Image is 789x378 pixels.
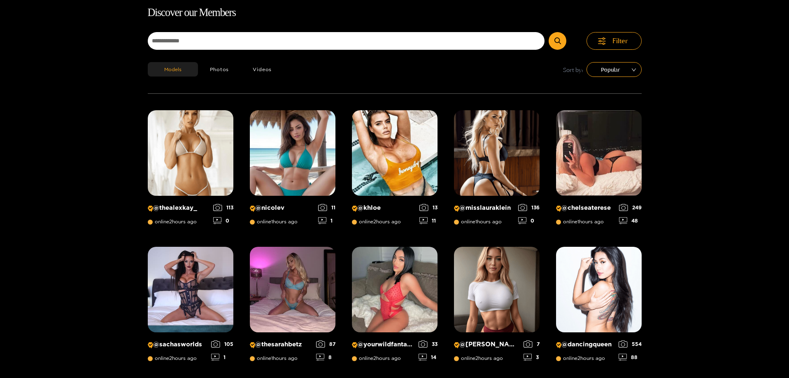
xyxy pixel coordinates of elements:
div: 88 [619,354,642,361]
a: Creator Profile Image: thealexkay_@thealexkay_online2hours ago1130 [148,110,233,230]
a: Creator Profile Image: michelle@[PERSON_NAME]online2hours ago73 [454,247,540,367]
span: online 2 hours ago [556,355,605,361]
div: 105 [211,341,233,348]
div: 3 [524,354,540,361]
span: online 2 hours ago [148,219,197,225]
span: online 2 hours ago [148,355,197,361]
p: @ chelseaterese [556,204,615,212]
img: Creator Profile Image: khloe [352,110,438,196]
div: 13 [419,204,438,211]
p: @ yourwildfantasyy69 [352,341,414,348]
img: Creator Profile Image: thesarahbetz [250,247,335,332]
div: 136 [518,204,540,211]
p: @ thealexkay_ [148,204,209,212]
p: @ khloe [352,204,415,212]
a: Creator Profile Image: yourwildfantasyy69@yourwildfantasyy69online2hours ago3314 [352,247,438,367]
a: Creator Profile Image: chelseaterese@chelseatereseonline1hours ago24948 [556,110,642,230]
div: 249 [619,204,642,211]
button: Models [148,62,198,77]
button: Videos [241,62,284,77]
button: Photos [198,62,241,77]
p: @ dancingqueen [556,341,614,348]
button: Submit Search [549,32,566,50]
p: @ misslauraklein [454,204,514,212]
a: Creator Profile Image: misslauraklein@misslaurakleinonline1hours ago1360 [454,110,540,230]
div: 14 [419,354,438,361]
span: online 2 hours ago [352,355,401,361]
div: sort [587,62,642,77]
img: Creator Profile Image: dancingqueen [556,247,642,332]
div: 11 [419,217,438,224]
img: Creator Profile Image: sachasworlds [148,247,233,332]
img: Creator Profile Image: yourwildfantasyy69 [352,247,438,332]
a: Creator Profile Image: khloe@khloeonline2hours ago1311 [352,110,438,230]
img: Creator Profile Image: nicolev [250,110,335,196]
a: Creator Profile Image: thesarahbetz@thesarahbetzonline1hours ago878 [250,247,335,367]
div: 33 [419,341,438,348]
p: @ [PERSON_NAME] [454,341,519,348]
div: 1 [318,217,335,224]
a: Creator Profile Image: sachasworlds@sachasworldsonline2hours ago1051 [148,247,233,367]
button: Filter [587,32,642,50]
span: Popular [593,63,635,76]
div: 554 [619,341,642,348]
a: Creator Profile Image: dancingqueen@dancingqueenonline2hours ago55488 [556,247,642,367]
span: online 2 hours ago [352,219,401,225]
img: Creator Profile Image: michelle [454,247,540,332]
div: 87 [316,341,335,348]
div: 1 [211,354,233,361]
img: Creator Profile Image: thealexkay_ [148,110,233,196]
a: Creator Profile Image: nicolev@nicolevonline1hours ago111 [250,110,335,230]
div: 0 [518,217,540,224]
p: @ thesarahbetz [250,341,312,348]
h1: Discover our Members [148,4,642,21]
div: 11 [318,204,335,211]
span: online 1 hours ago [250,219,298,225]
div: 0 [213,217,233,224]
div: 113 [213,204,233,211]
span: online 2 hours ago [454,355,503,361]
span: online 1 hours ago [250,355,298,361]
div: 7 [524,341,540,348]
span: online 1 hours ago [556,219,604,225]
p: @ sachasworlds [148,341,207,348]
div: 48 [619,217,642,224]
div: 8 [316,354,335,361]
span: Filter [612,36,628,46]
span: Sort by: [563,65,583,74]
p: @ nicolev [250,204,314,212]
span: online 1 hours ago [454,219,502,225]
img: Creator Profile Image: misslauraklein [454,110,540,196]
img: Creator Profile Image: chelseaterese [556,110,642,196]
